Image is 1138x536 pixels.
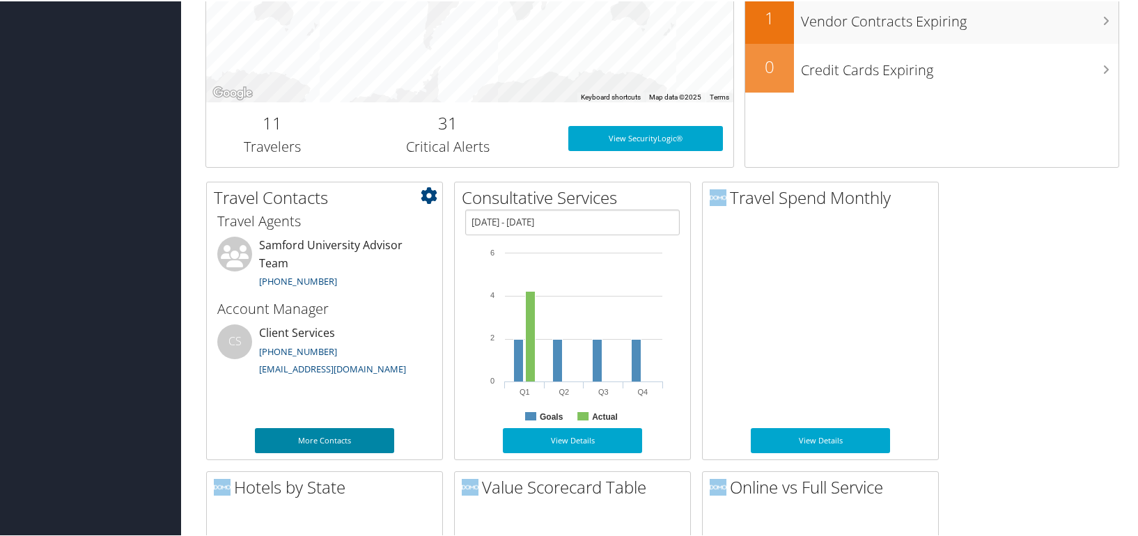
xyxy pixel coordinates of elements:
a: View SecurityLogic® [568,125,723,150]
tspan: 4 [490,290,494,298]
a: View Details [751,427,890,452]
a: Open this area in Google Maps (opens a new window) [210,83,256,101]
a: 0Credit Cards Expiring [745,42,1118,91]
li: Client Services [210,323,439,380]
h2: Hotels by State [214,474,442,498]
tspan: 2 [490,332,494,340]
div: CS [217,323,252,358]
a: [PHONE_NUMBER] [259,274,337,286]
h2: Consultative Services [462,184,690,208]
li: Samford University Advisor Team [210,235,439,292]
button: Keyboard shortcuts [581,91,641,101]
img: domo-logo.png [710,478,726,494]
h3: Travelers [217,136,327,155]
h2: 1 [745,5,794,29]
h2: Travel Spend Monthly [710,184,938,208]
a: More Contacts [255,427,394,452]
text: Goals [540,411,563,420]
img: Google [210,83,256,101]
tspan: 6 [490,247,494,255]
text: Q2 [559,386,569,395]
h2: Travel Contacts [214,184,442,208]
a: [EMAIL_ADDRESS][DOMAIN_NAME] [259,361,406,374]
a: Terms (opens in new tab) [710,92,729,100]
h2: Value Scorecard Table [462,474,690,498]
h2: 31 [348,110,547,134]
h2: 11 [217,110,327,134]
h2: 0 [745,54,794,77]
h3: Credit Cards Expiring [801,52,1118,79]
text: Q1 [520,386,530,395]
h3: Account Manager [217,298,432,317]
img: domo-logo.png [710,188,726,205]
h2: Online vs Full Service [710,474,938,498]
span: Map data ©2025 [649,92,701,100]
text: Actual [592,411,618,420]
h3: Critical Alerts [348,136,547,155]
text: Q3 [598,386,609,395]
h3: Travel Agents [217,210,432,230]
img: domo-logo.png [462,478,478,494]
img: domo-logo.png [214,478,231,494]
a: [PHONE_NUMBER] [259,344,337,356]
tspan: 0 [490,375,494,384]
text: Q4 [637,386,648,395]
h3: Vendor Contracts Expiring [801,3,1118,30]
a: View Details [503,427,642,452]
